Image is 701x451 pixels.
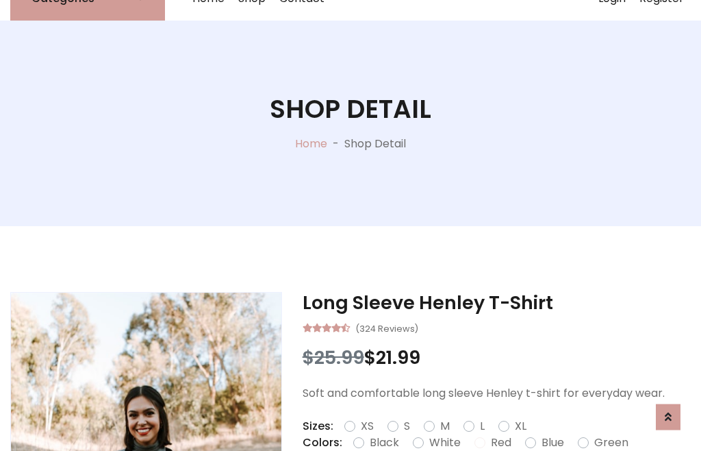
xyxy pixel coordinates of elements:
[370,435,399,451] label: Black
[480,418,485,435] label: L
[429,435,461,451] label: White
[303,292,691,314] h3: Long Sleeve Henley T-Shirt
[361,418,374,435] label: XS
[303,385,691,402] p: Soft and comfortable long sleeve Henley t-shirt for everyday wear.
[303,435,342,451] p: Colors:
[270,94,431,125] h1: Shop Detail
[303,347,691,369] h3: $
[440,418,450,435] label: M
[355,319,418,336] small: (324 Reviews)
[515,418,526,435] label: XL
[303,345,364,370] span: $25.99
[491,435,511,451] label: Red
[303,418,333,435] p: Sizes:
[295,136,327,151] a: Home
[327,136,344,152] p: -
[404,418,410,435] label: S
[541,435,564,451] label: Blue
[376,345,420,370] span: 21.99
[594,435,628,451] label: Green
[344,136,406,152] p: Shop Detail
